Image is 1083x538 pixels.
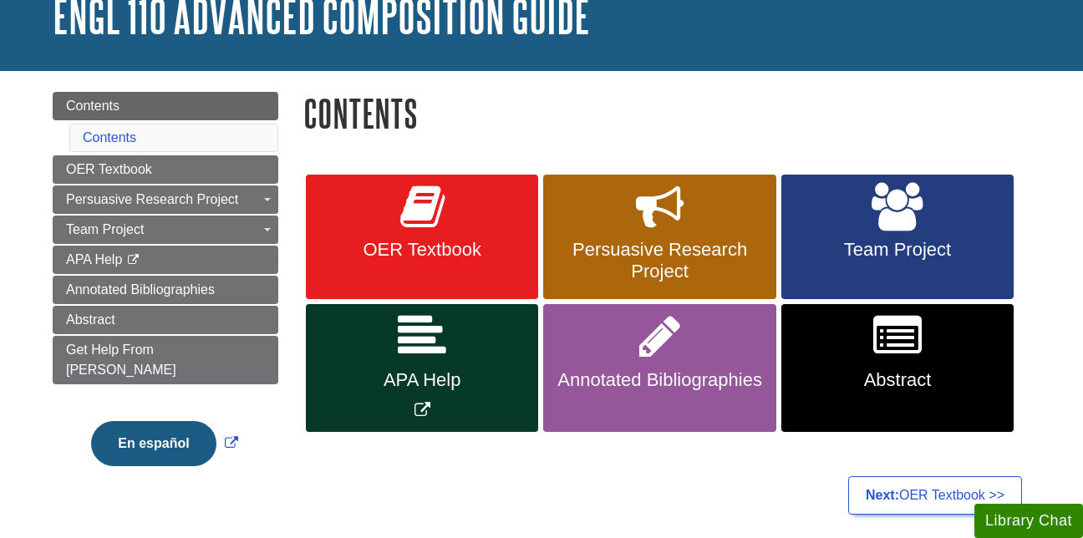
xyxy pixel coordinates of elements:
[556,369,763,391] span: Annotated Bibliographies
[87,436,242,450] a: Link opens in new window
[126,255,140,266] i: This link opens in a new window
[848,476,1022,515] a: Next:OER Textbook >>
[318,239,526,261] span: OER Textbook
[866,488,899,502] strong: Next:
[66,282,215,297] span: Annotated Bibliographies
[66,252,122,266] span: APA Help
[543,175,775,300] a: Persuasive Research Project
[53,336,278,384] a: Get Help From [PERSON_NAME]
[66,192,238,206] span: Persuasive Research Project
[974,504,1083,538] button: Library Chat
[781,175,1014,300] a: Team Project
[53,92,278,495] div: Guide Page Menu
[794,239,1001,261] span: Team Project
[53,306,278,334] a: Abstract
[66,312,115,327] span: Abstract
[53,276,278,304] a: Annotated Bibliographies
[83,130,136,145] a: Contents
[66,99,119,113] span: Contents
[66,343,176,377] span: Get Help From [PERSON_NAME]
[794,369,1001,391] span: Abstract
[556,239,763,282] span: Persuasive Research Project
[306,175,538,300] a: OER Textbook
[53,92,278,120] a: Contents
[543,304,775,432] a: Annotated Bibliographies
[53,185,278,214] a: Persuasive Research Project
[91,421,216,466] button: En español
[303,92,1030,134] h1: Contents
[53,216,278,244] a: Team Project
[306,304,538,432] a: Link opens in new window
[66,222,144,236] span: Team Project
[781,304,1014,432] a: Abstract
[66,162,152,176] span: OER Textbook
[53,246,278,274] a: APA Help
[53,155,278,184] a: OER Textbook
[318,369,526,391] span: APA Help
